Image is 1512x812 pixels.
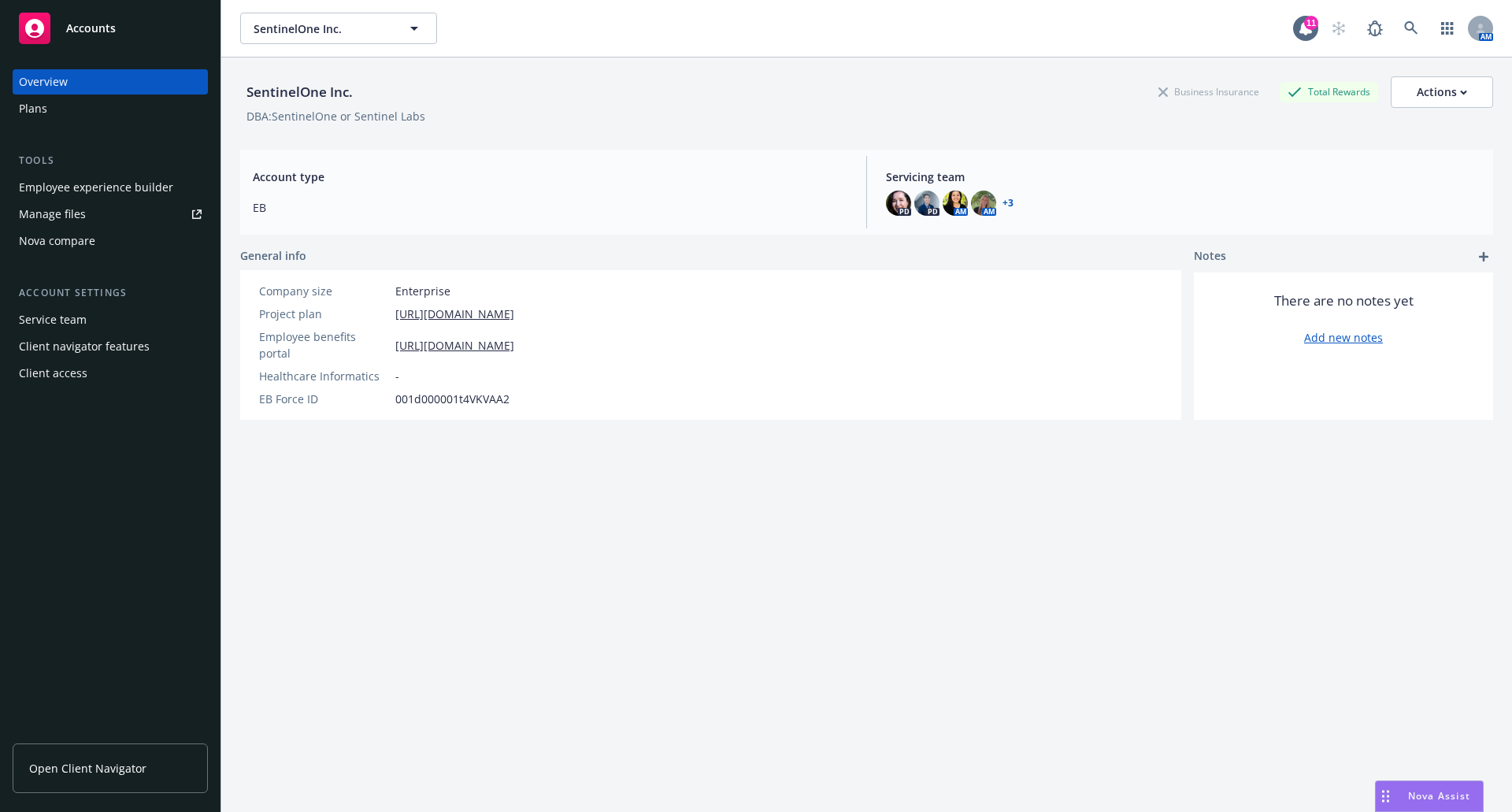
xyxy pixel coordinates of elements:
a: +3 [1002,198,1014,208]
span: There are no notes yet [1274,291,1414,310]
span: - [395,368,399,384]
div: Total Rewards [1280,82,1378,102]
a: Add new notes [1304,329,1383,346]
div: Tools [13,153,208,169]
button: Nova Assist [1375,780,1484,812]
div: Business Insurance [1151,82,1267,102]
span: General info [240,247,306,264]
a: Nova compare [13,228,208,254]
div: EB Force ID [259,391,389,407]
img: photo [971,191,996,216]
a: Employee experience builder [13,175,208,200]
img: photo [943,191,968,216]
div: Employee experience builder [19,175,173,200]
a: Report a Bug [1359,13,1391,44]
img: photo [886,191,911,216]
a: Overview [13,69,208,95]
div: Account settings [13,285,208,301]
a: [URL][DOMAIN_NAME] [395,306,514,322]
button: Actions [1391,76,1493,108]
span: Nova Assist [1408,789,1470,803]
a: Manage files [13,202,208,227]
button: SentinelOne Inc. [240,13,437,44]
div: Company size [259,283,389,299]
span: Enterprise [395,283,450,299]
div: Overview [19,69,68,95]
span: Accounts [66,22,116,35]
a: Service team [13,307,208,332]
span: Account type [253,169,847,185]
div: Actions [1417,77,1467,107]
div: DBA: SentinelOne or Sentinel Labs [246,108,425,124]
span: SentinelOne Inc. [254,20,390,37]
div: Plans [19,96,47,121]
span: 001d000001t4VKVAA2 [395,391,510,407]
span: Notes [1194,247,1226,266]
div: 11 [1304,16,1318,30]
a: add [1474,247,1493,266]
span: Open Client Navigator [29,760,146,777]
div: Drag to move [1376,781,1395,811]
img: photo [914,191,939,216]
a: Switch app [1432,13,1463,44]
div: Service team [19,307,87,332]
a: Plans [13,96,208,121]
a: Client access [13,361,208,386]
a: [URL][DOMAIN_NAME] [395,337,514,354]
div: Client navigator features [19,334,150,359]
a: Search [1395,13,1427,44]
span: EB [253,199,847,216]
div: Client access [19,361,87,386]
span: Servicing team [886,169,1480,185]
div: Nova compare [19,228,95,254]
div: Employee benefits portal [259,328,389,362]
div: SentinelOne Inc. [240,82,359,102]
a: Start snowing [1323,13,1354,44]
div: Manage files [19,202,86,227]
a: Accounts [13,6,208,50]
div: Project plan [259,306,389,322]
a: Client navigator features [13,334,208,359]
div: Healthcare Informatics [259,368,389,384]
